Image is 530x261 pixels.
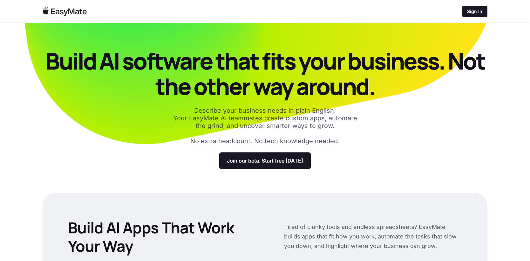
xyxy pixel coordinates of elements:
p: No extra headcount. No tech knowledge needed. [190,137,340,145]
p: Build AI Apps That Work Your Way [68,218,264,255]
p: Sign in [467,8,482,15]
p: Join our beta. Start free [DATE] [227,157,303,164]
p: Build AI software that fits your business. Not the other way around. [43,48,487,99]
a: Join our beta. Start free [DATE] [219,152,311,169]
a: Sign in [462,6,487,17]
p: Describe your business needs in plain English. Your EasyMate AI teammates create custom apps, aut... [170,107,360,130]
p: Tired of clunky tools and endless spreadsheets? EasyMate builds apps that fit how you work, autom... [284,222,462,251]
